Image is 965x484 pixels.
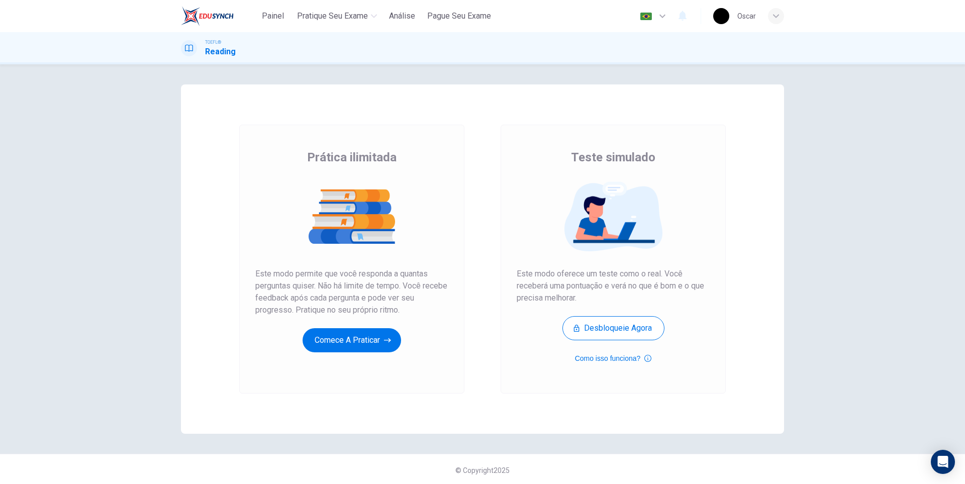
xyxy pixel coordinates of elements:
[640,13,652,20] img: pt
[181,6,257,26] a: EduSynch logo
[205,39,221,46] span: TOEFL®
[262,10,284,22] span: Painel
[303,328,401,352] button: Comece a praticar
[293,7,381,25] button: Pratique seu exame
[517,268,710,304] span: Este modo oferece um teste como o real. Você receberá uma pontuação e verá no que é bom e o que p...
[455,466,510,474] span: © Copyright 2025
[423,7,495,25] button: Pague Seu Exame
[257,7,289,25] button: Painel
[385,7,419,25] button: Análise
[205,46,236,58] h1: Reading
[713,8,729,24] img: Profile picture
[931,450,955,474] div: Open Intercom Messenger
[297,10,368,22] span: Pratique seu exame
[562,316,664,340] button: Desbloqueie agora
[389,10,415,22] span: Análise
[255,268,448,316] span: Este modo permite que você responda a quantas perguntas quiser. Não há limite de tempo. Você rece...
[427,10,491,22] span: Pague Seu Exame
[181,6,234,26] img: EduSynch logo
[307,149,397,165] span: Prática ilimitada
[575,352,652,364] button: Como isso funciona?
[571,149,655,165] span: Teste simulado
[737,10,756,22] div: Oscar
